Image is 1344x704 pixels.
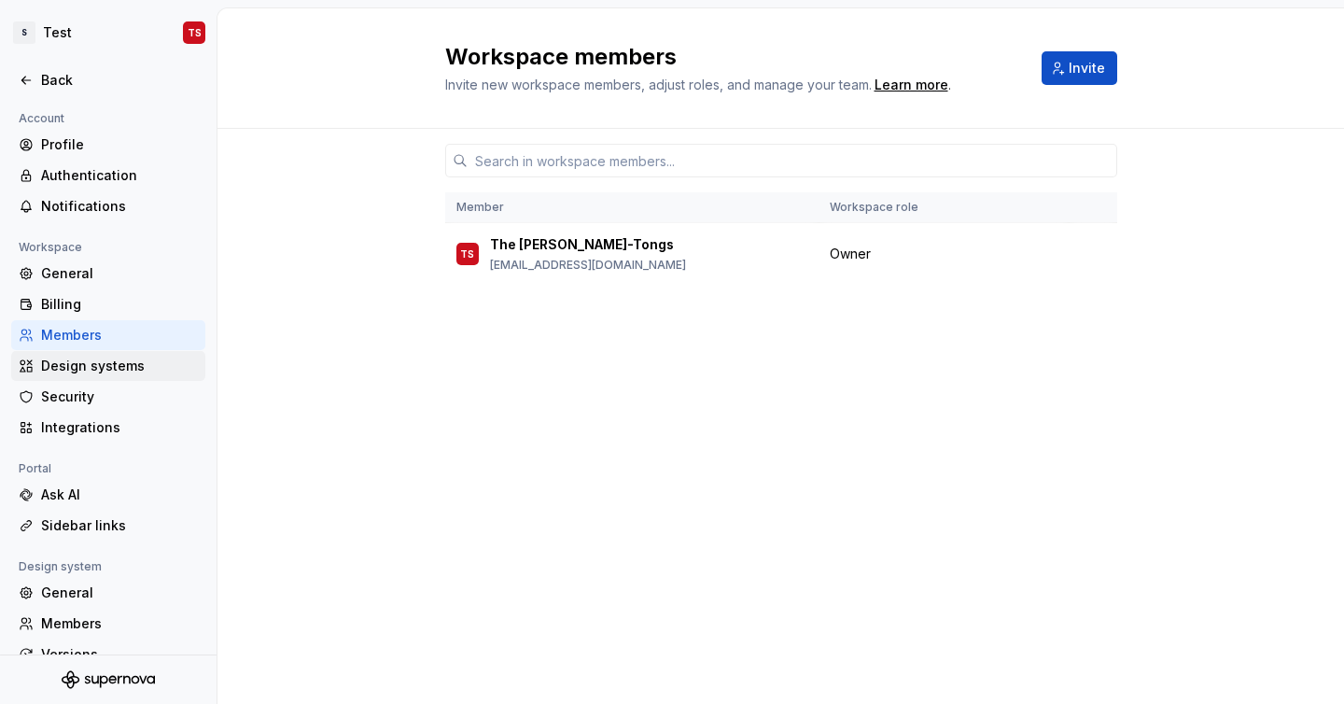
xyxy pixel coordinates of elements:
p: [EMAIL_ADDRESS][DOMAIN_NAME] [490,258,686,273]
a: Integrations [11,413,205,443]
span: Invite new workspace members, adjust roles, and manage your team. [445,77,872,92]
a: General [11,259,205,289]
a: Notifications [11,191,205,221]
a: Profile [11,130,205,160]
th: Workspace role [819,192,1069,223]
div: Security [41,387,198,406]
div: Notifications [41,197,198,216]
div: Profile [41,135,198,154]
input: Search in workspace members... [468,144,1117,177]
div: Ask AI [41,486,198,504]
a: Authentication [11,161,205,190]
div: Authentication [41,166,198,185]
div: Portal [11,458,59,480]
a: Sidebar links [11,511,205,541]
div: Billing [41,295,198,314]
span: . [872,78,951,92]
div: General [41,264,198,283]
button: Invite [1042,51,1117,85]
div: Test [43,23,72,42]
a: Ask AI [11,480,205,510]
p: The [PERSON_NAME]-Tongs [490,235,674,254]
a: Learn more [875,76,948,94]
h2: Workspace members [445,42,1019,72]
th: Member [445,192,819,223]
div: Members [41,326,198,345]
span: Owner [830,245,871,263]
div: Members [41,614,198,633]
div: Workspace [11,236,90,259]
a: Versions [11,640,205,669]
div: Integrations [41,418,198,437]
div: Design system [11,556,109,578]
div: Sidebar links [41,516,198,535]
div: TS [460,245,474,263]
a: Members [11,320,205,350]
div: TS [188,25,202,40]
a: Back [11,65,205,95]
div: Versions [41,645,198,664]
a: Billing [11,289,205,319]
a: General [11,578,205,608]
div: Design systems [41,357,198,375]
a: Members [11,609,205,639]
a: Security [11,382,205,412]
div: S [13,21,35,44]
div: Back [41,71,198,90]
div: Account [11,107,72,130]
button: STestTS [4,12,213,53]
div: General [41,584,198,602]
span: Invite [1069,59,1105,77]
svg: Supernova Logo [62,670,155,689]
a: Design systems [11,351,205,381]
